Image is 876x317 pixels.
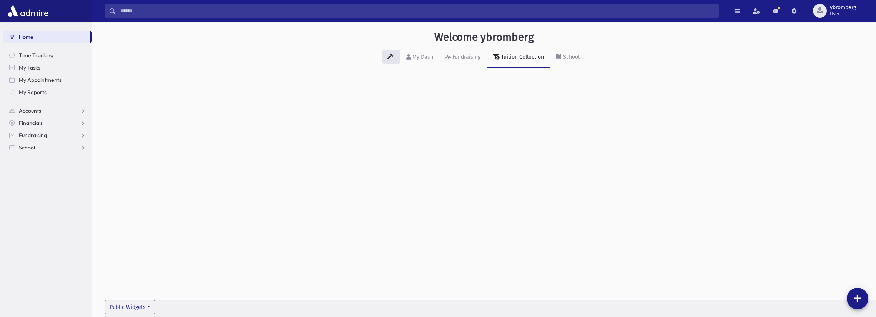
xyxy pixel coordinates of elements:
[6,3,50,18] img: AdmirePro
[19,144,35,151] span: School
[116,4,718,18] input: Search
[19,52,53,59] span: Time Tracking
[19,132,47,139] span: Fundraising
[451,54,480,60] div: Fundraising
[19,76,62,83] span: My Appointments
[3,86,92,98] a: My Reports
[19,64,40,71] span: My Tasks
[434,31,534,44] h3: Welcome ybromberg
[3,129,92,141] a: Fundraising
[830,11,856,17] span: User
[3,141,92,154] a: School
[19,107,41,114] span: Accounts
[3,105,92,117] a: Accounts
[19,33,33,40] span: Home
[487,47,550,68] a: Tuition Collection
[550,47,586,68] a: School
[3,61,92,74] a: My Tasks
[562,54,580,60] div: School
[105,300,155,314] button: Public Widgets
[3,49,92,61] a: Time Tracking
[830,5,856,11] span: ybromberg
[3,117,92,129] a: Financials
[19,89,47,96] span: My Reports
[3,31,90,43] a: Home
[439,47,487,68] a: Fundraising
[411,54,433,60] div: My Dash
[19,119,43,126] span: Financials
[500,54,544,60] div: Tuition Collection
[3,74,92,86] a: My Appointments
[400,47,439,68] a: My Dash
